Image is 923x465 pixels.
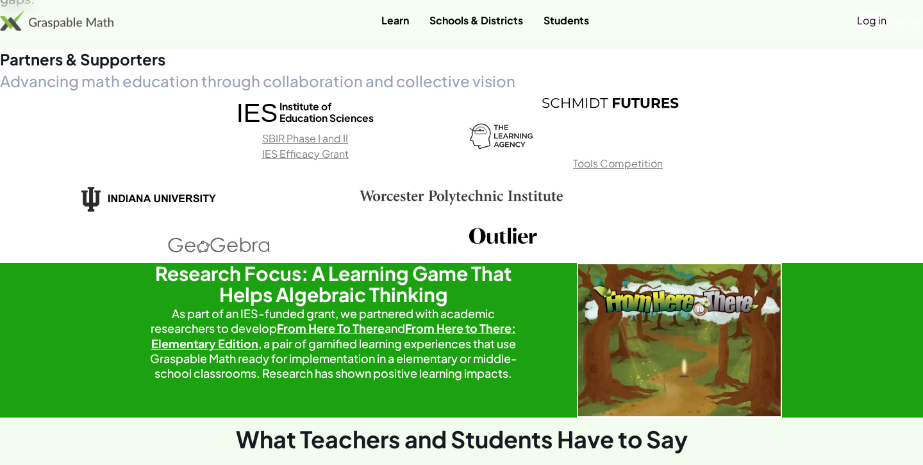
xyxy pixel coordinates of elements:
a: IESInstitute ofEducation Sciences [237,92,374,131]
a: Schools & Districts [419,8,533,32]
a: Outlier logo [469,228,767,244]
button: Log in [857,13,886,28]
img: TheLearningAgency_Logo-CaPOvX6r.png [469,117,533,156]
img: WPI-logo-m24E2aor.png [313,187,610,206]
a: From Here To There [277,321,385,335]
button: Sign up [886,13,923,28]
img: Fh2t-w500-BFzcTCIq.webp [577,263,782,418]
a: GeoGebra logo [156,228,454,263]
a: SBIR Phase I and II [262,131,348,145]
a: Tools Competition [573,156,663,170]
a: Learn [371,8,419,32]
a: From Here to There: Elementary Edition [151,321,517,350]
a: Students [533,8,599,32]
h2: Research Focus: A Learning Game That Helps Algebraic Thinking [141,263,526,306]
span: IES [237,97,278,128]
div: As part of an IES-funded grant, we partnered with academic researchers to develop and , a pair of... [141,306,526,381]
a: IES Efficacy Grant [262,147,349,160]
span: Institute of Education Sciences [279,101,374,123]
a: Schmidt Futures logo [542,93,679,112]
